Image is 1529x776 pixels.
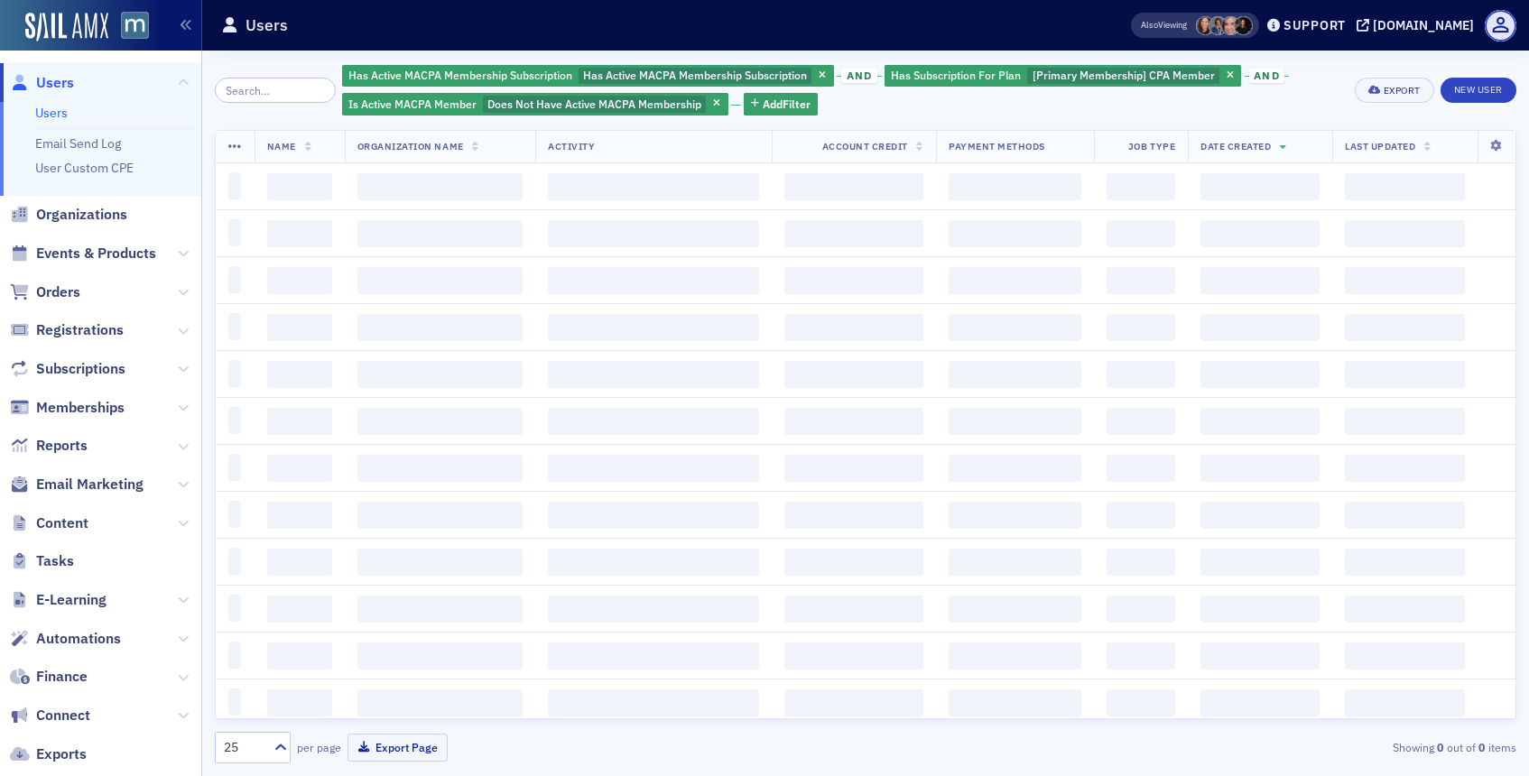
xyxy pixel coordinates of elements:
span: ‌ [228,548,242,575]
img: SailAMX [25,13,108,42]
span: and [841,69,876,83]
span: Does Not Have Active MACPA Membership [487,97,701,111]
span: ‌ [1200,408,1320,435]
div: Does Not Have Active MACPA Membership [342,93,728,115]
span: Has Subscription For Plan [891,68,1021,82]
span: ‌ [1200,642,1320,670]
span: ‌ [548,689,759,716]
span: ‌ [357,361,524,388]
a: Connect [10,706,90,725]
span: ‌ [1200,596,1320,623]
span: Activity [548,140,595,152]
span: ‌ [228,595,242,622]
a: Automations [10,629,121,649]
div: Has Active MACPA Membership Subscription [342,65,834,88]
span: ‌ [784,689,923,716]
span: ‌ [357,596,524,623]
span: ‌ [1200,267,1320,294]
a: Registrations [10,320,124,340]
button: [DOMAIN_NAME] [1357,19,1480,32]
span: ‌ [784,314,923,341]
span: ‌ [357,689,524,716]
span: Profile [1485,10,1516,42]
span: ‌ [1345,220,1465,247]
span: ‌ [228,454,242,481]
span: Organization Name [357,140,464,152]
span: ‌ [1345,267,1465,294]
span: ‌ [784,408,923,435]
span: ‌ [1107,642,1175,670]
span: ‌ [357,408,524,435]
span: ‌ [357,502,524,529]
span: Lauren McDonough [1234,16,1253,35]
a: View Homepage [108,12,149,42]
div: [Primary Membership] CPA Member [885,65,1241,88]
span: E-Learning [36,590,107,610]
span: Has Active MACPA Membership Subscription [348,68,572,82]
span: ‌ [1107,455,1175,482]
span: Name [267,140,296,152]
div: 25 [224,738,264,757]
span: ‌ [228,642,242,669]
a: Exports [10,744,87,764]
span: ‌ [1200,314,1320,341]
span: ‌ [1107,408,1175,435]
span: ‌ [267,502,332,529]
a: Finance [10,667,88,687]
span: ‌ [548,267,759,294]
input: Search… [215,78,336,103]
div: Also [1141,19,1158,31]
span: ‌ [784,549,923,576]
div: Showing out of items [1095,739,1516,755]
span: Registrations [36,320,124,340]
span: ‌ [548,549,759,576]
span: Date Created [1200,140,1271,152]
span: ‌ [1107,314,1175,341]
h1: Users [246,14,288,36]
span: Orders [36,282,80,302]
span: ‌ [228,688,242,716]
span: ‌ [267,549,332,576]
span: ‌ [548,596,759,623]
span: ‌ [1345,549,1465,576]
span: ‌ [949,549,1081,576]
span: ‌ [267,314,332,341]
span: ‌ [784,502,923,529]
span: ‌ [267,220,332,247]
span: ‌ [1345,596,1465,623]
span: Chris Dougherty [1209,16,1228,35]
span: ‌ [949,361,1081,388]
a: Events & Products [10,244,156,263]
span: ‌ [1345,642,1465,670]
span: ‌ [548,502,759,529]
a: Users [10,73,74,93]
span: ‌ [949,502,1081,529]
span: ‌ [1107,502,1175,529]
button: and [1245,69,1290,83]
span: Natalie Antonakas [1196,16,1215,35]
button: Export Page [347,734,448,762]
button: Export [1355,78,1433,103]
span: Subscriptions [36,359,125,379]
span: Add Filter [763,96,811,112]
span: Job Type [1128,140,1175,152]
span: ‌ [1107,689,1175,716]
a: Email Marketing [10,475,144,494]
span: ‌ [1107,596,1175,623]
span: ‌ [1345,314,1465,341]
span: ‌ [949,173,1081,200]
span: ‌ [548,455,759,482]
span: ‌ [357,267,524,294]
span: ‌ [949,596,1081,623]
span: Users [36,73,74,93]
span: Has Active MACPA Membership Subscription [583,68,807,82]
span: ‌ [228,266,242,293]
span: ‌ [267,689,332,716]
span: ‌ [1345,455,1465,482]
span: ‌ [1200,549,1320,576]
a: Subscriptions [10,359,125,379]
a: Organizations [10,205,127,225]
span: Account Credit [822,140,908,152]
span: ‌ [267,596,332,623]
span: Last Updated [1345,140,1415,152]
